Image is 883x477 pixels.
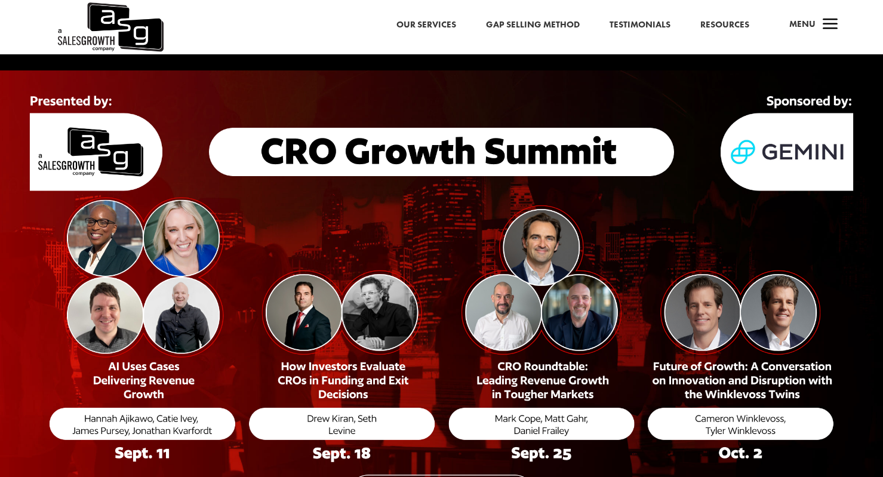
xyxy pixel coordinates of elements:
a: Resources [700,17,749,33]
span: Menu [789,18,816,30]
a: Gap Selling Method [486,17,580,33]
span: a [819,13,842,37]
a: Testimonials [610,17,670,33]
a: Our Services [396,17,456,33]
